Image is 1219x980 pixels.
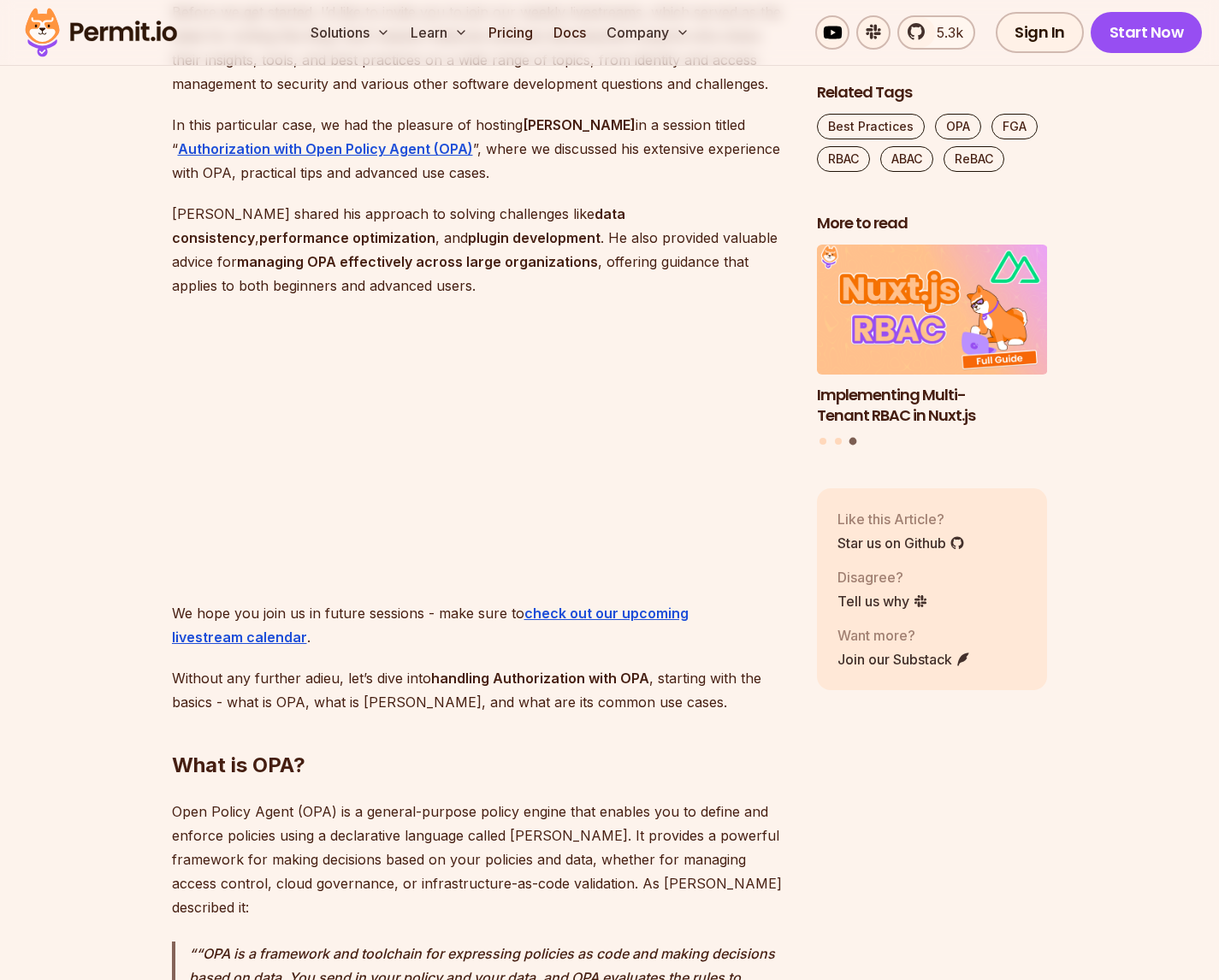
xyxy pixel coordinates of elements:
a: FGA [991,114,1038,139]
button: Company [600,15,696,50]
strong: handling Authorization with OPA [431,670,649,687]
h2: Related Tags [817,82,1048,103]
a: Pricing [482,15,540,50]
p: Open Policy Agent (OPA) is a general-purpose policy engine that enables you to define and enforce... [172,800,790,919]
a: Sign In [996,12,1084,53]
a: Authorization with Open Policy Agent (OPA) [178,140,473,157]
span: 5.3k [926,22,963,43]
a: Tell us why [837,591,928,611]
a: ReBAC [944,146,1004,172]
a: ABAC [880,146,933,172]
a: Star us on Github [837,533,965,553]
a: RBAC [817,146,870,172]
p: [PERSON_NAME] shared his approach to solving challenges like , , and . He also provided valuable ... [172,202,790,298]
div: Posts [817,245,1048,447]
p: Disagree? [837,567,928,587]
a: Start Now [1091,12,1203,53]
button: Learn [404,15,475,50]
p: Like this Article? [837,509,965,529]
strong: [PERSON_NAME] [523,116,636,133]
button: Go to slide 1 [820,438,826,445]
a: Docs [547,15,593,50]
a: Best Practices [817,114,925,139]
p: We hope you join us in future sessions - make sure to . [172,601,790,649]
strong: plugin development [468,229,601,246]
strong: performance optimization [259,229,435,246]
h2: What is OPA? [172,683,790,779]
a: OPA [935,114,981,139]
h2: More to read [817,213,1048,234]
strong: managing OPA effectively across large organizations [237,253,598,270]
img: Permit logo [17,3,185,62]
li: 3 of 3 [817,245,1048,427]
p: In this particular case, we had the pleasure of hosting in a session titled “ ”, where we discuss... [172,113,790,185]
p: Without any further adieu, let’s dive into , starting with the basics - what is OPA, what is [PER... [172,666,790,714]
img: Implementing Multi-Tenant RBAC in Nuxt.js [817,245,1048,375]
h3: Implementing Multi-Tenant RBAC in Nuxt.js [817,384,1048,427]
button: Go to slide 2 [835,438,842,445]
button: Solutions [304,15,397,50]
a: Join our Substack [837,649,971,670]
a: 5.3k [897,15,975,50]
button: Go to slide 3 [849,437,857,445]
iframe: https://www.youtube.com/embed/1Ts2LdtzsGk?si=_h9mwSnYpPQFvmts [172,315,651,584]
p: Want more? [837,625,971,646]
